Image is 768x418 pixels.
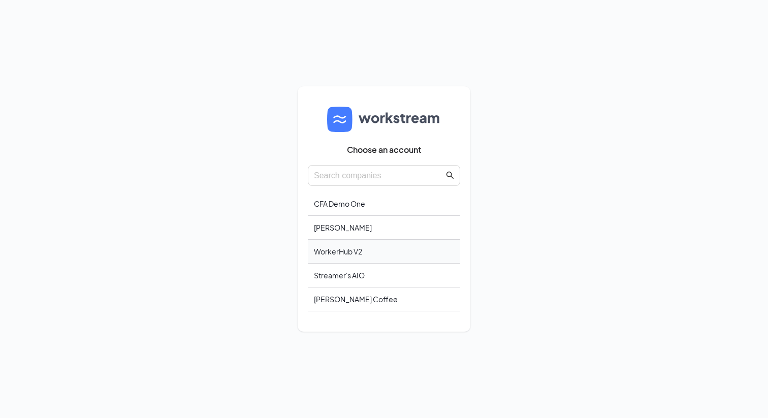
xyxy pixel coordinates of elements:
div: [PERSON_NAME] Coffee [308,287,460,311]
div: Streamer's AIO [308,264,460,287]
div: [PERSON_NAME] [308,216,460,240]
div: CFA Demo One [308,192,460,216]
span: Choose an account [347,145,421,155]
input: Search companies [314,169,444,182]
span: search [446,171,454,179]
div: WorkerHub V2 [308,240,460,264]
img: logo [327,107,441,132]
